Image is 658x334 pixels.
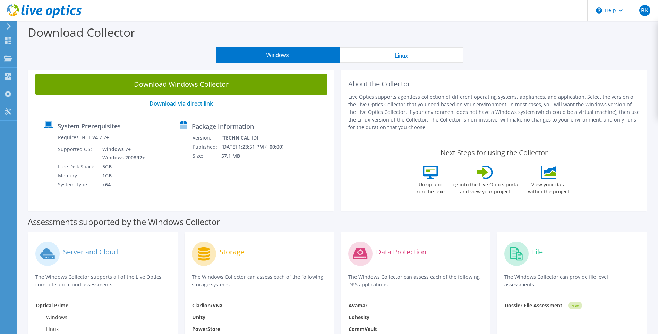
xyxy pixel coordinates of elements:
[221,142,293,151] td: [DATE] 1:23:51 PM (+00:00)
[192,123,254,130] label: Package Information
[35,273,171,289] p: The Windows Collector supports all of the Live Optics compute and cloud assessments.
[348,93,640,131] p: Live Optics supports agentless collection of different operating systems, appliances, and applica...
[505,302,562,309] strong: Dossier File Assessment
[376,249,426,256] label: Data Protection
[221,133,293,142] td: [TECHNICAL_ID]
[572,304,579,308] tspan: NEW!
[192,151,221,160] td: Size:
[348,80,640,88] h2: About the Collector
[36,326,59,333] label: Linux
[58,123,121,130] label: System Prerequisites
[348,273,484,289] p: The Windows Collector can assess each of the following DPS applications.
[97,171,146,180] td: 1GB
[523,179,573,195] label: View your data within the project
[192,302,223,309] strong: Clariion/VNX
[192,133,221,142] td: Version:
[349,302,367,309] strong: Avamar
[349,326,377,332] strong: CommVault
[216,47,340,63] button: Windows
[35,74,327,95] a: Download Windows Collector
[149,100,213,107] a: Download via direct link
[340,47,463,63] button: Linux
[639,5,650,16] span: BK
[221,151,293,160] td: 57.1 MB
[28,218,220,225] label: Assessments supported by the Windows Collector
[415,179,446,195] label: Unzip and run the .exe
[28,24,135,40] label: Download Collector
[349,314,369,320] strong: Cohesity
[504,273,640,289] p: The Windows Collector can provide file level assessments.
[58,145,97,162] td: Supported OS:
[63,249,118,256] label: Server and Cloud
[97,162,146,171] td: 5GB
[58,134,109,141] label: Requires .NET V4.7.2+
[58,180,97,189] td: System Type:
[36,302,68,309] strong: Optical Prime
[441,149,548,157] label: Next Steps for using the Collector
[450,179,520,195] label: Log into the Live Optics portal and view your project
[532,249,543,256] label: File
[97,180,146,189] td: x64
[58,162,97,171] td: Free Disk Space:
[596,7,602,14] svg: \n
[192,326,220,332] strong: PowerStore
[97,145,146,162] td: Windows 7+ Windows 2008R2+
[220,249,244,256] label: Storage
[36,314,67,321] label: Windows
[192,314,205,320] strong: Unity
[58,171,97,180] td: Memory:
[192,273,327,289] p: The Windows Collector can assess each of the following storage systems.
[192,142,221,151] td: Published:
